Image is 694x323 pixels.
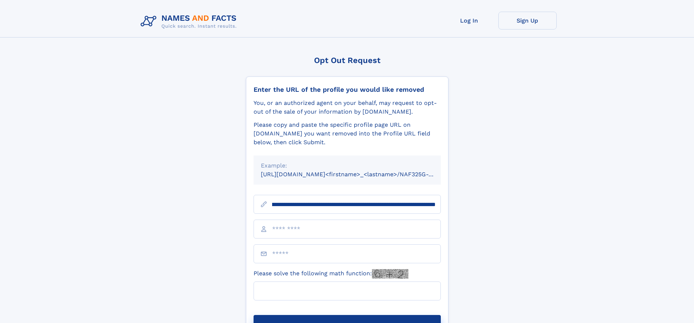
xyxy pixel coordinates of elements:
[440,12,498,29] a: Log In
[254,121,441,147] div: Please copy and paste the specific profile page URL on [DOMAIN_NAME] you want removed into the Pr...
[246,56,448,65] div: Opt Out Request
[261,161,434,170] div: Example:
[254,269,408,279] label: Please solve the following math function:
[498,12,557,29] a: Sign Up
[261,171,455,178] small: [URL][DOMAIN_NAME]<firstname>_<lastname>/NAF325G-xxxxxxxx
[254,99,441,116] div: You, or an authorized agent on your behalf, may request to opt-out of the sale of your informatio...
[254,86,441,94] div: Enter the URL of the profile you would like removed
[138,12,243,31] img: Logo Names and Facts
